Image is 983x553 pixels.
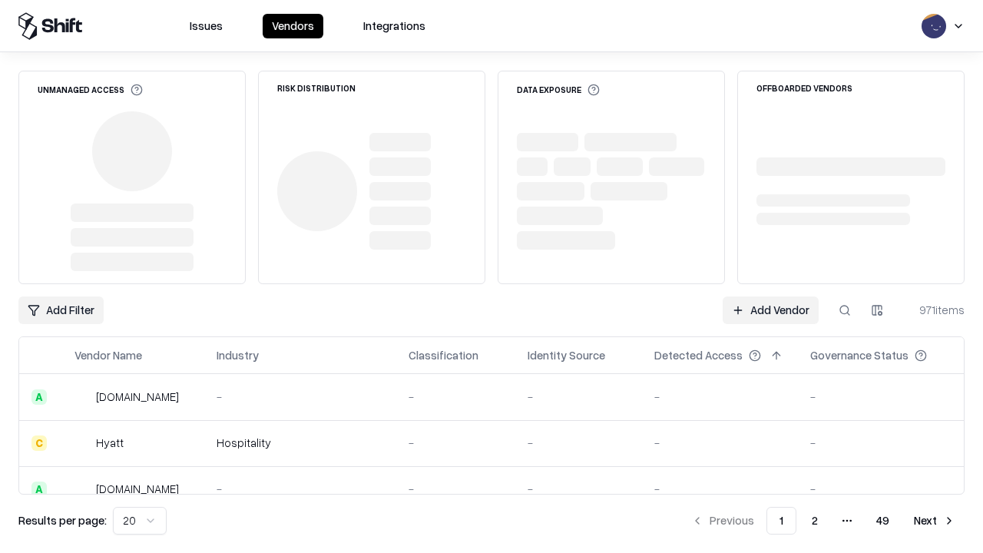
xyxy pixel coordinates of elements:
div: Vendor Name [74,347,142,363]
div: - [409,481,503,497]
div: - [528,481,630,497]
button: Next [905,507,965,535]
div: - [217,481,384,497]
div: 971 items [903,302,965,318]
a: Add Vendor [723,296,819,324]
div: Data Exposure [517,84,600,96]
div: - [654,481,786,497]
div: Classification [409,347,478,363]
button: Add Filter [18,296,104,324]
div: Hyatt [96,435,124,451]
div: Industry [217,347,259,363]
div: - [528,435,630,451]
p: Results per page: [18,512,107,528]
div: Offboarded Vendors [756,84,852,92]
div: - [654,435,786,451]
button: 2 [799,507,830,535]
div: Risk Distribution [277,84,356,92]
div: - [409,435,503,451]
div: - [654,389,786,405]
button: 49 [864,507,902,535]
div: [DOMAIN_NAME] [96,389,179,405]
button: 1 [766,507,796,535]
img: primesec.co.il [74,482,90,497]
div: Detected Access [654,347,743,363]
div: - [810,481,952,497]
div: [DOMAIN_NAME] [96,481,179,497]
button: Issues [180,14,232,38]
div: - [810,435,952,451]
img: Hyatt [74,435,90,451]
img: intrado.com [74,389,90,405]
div: Hospitality [217,435,384,451]
div: Unmanaged Access [38,84,143,96]
button: Integrations [354,14,435,38]
div: Identity Source [528,347,605,363]
div: C [31,435,47,451]
button: Vendors [263,14,323,38]
div: - [810,389,952,405]
div: - [409,389,503,405]
div: - [528,389,630,405]
div: - [217,389,384,405]
div: A [31,482,47,497]
nav: pagination [682,507,965,535]
div: A [31,389,47,405]
div: Governance Status [810,347,909,363]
